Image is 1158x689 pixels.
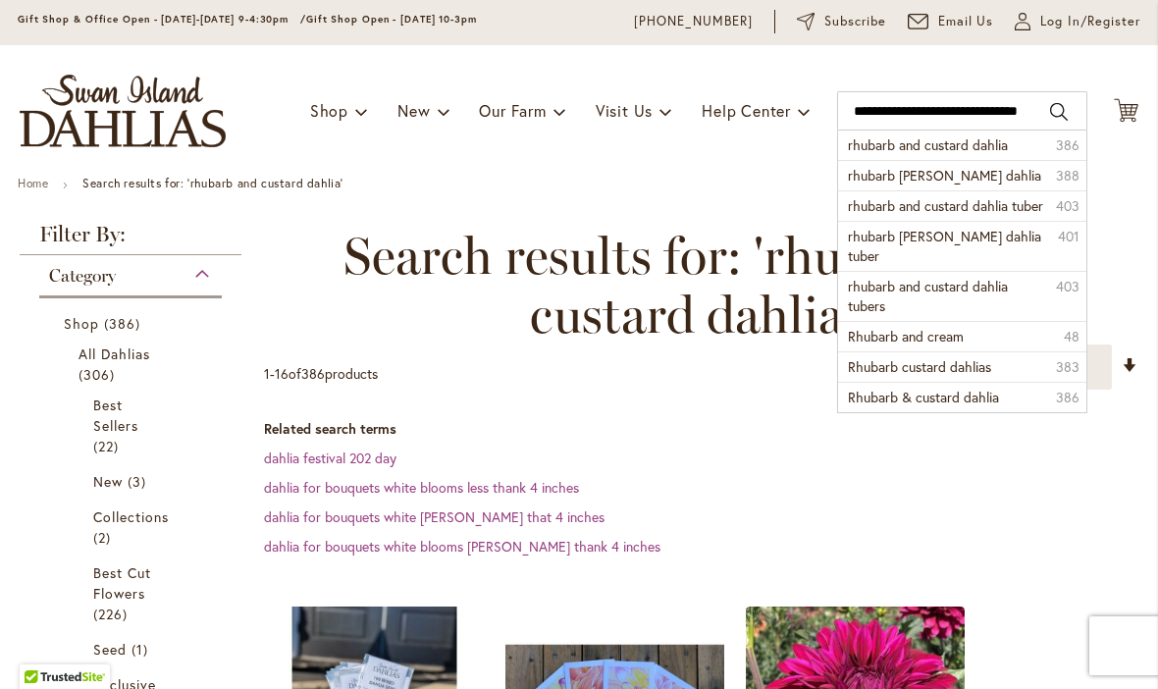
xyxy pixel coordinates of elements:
span: Category [49,265,116,287]
strong: Filter By: [20,224,241,255]
a: store logo [20,75,226,147]
span: 383 [1056,357,1079,377]
a: Email Us [908,12,994,31]
span: Best Cut Flowers [93,563,151,603]
a: [PHONE_NUMBER] [634,12,753,31]
p: - of products [264,358,378,390]
button: Search [1050,96,1068,128]
span: Seed [93,640,127,659]
a: Best Sellers [93,395,173,456]
a: Collections [93,506,173,548]
span: rhubarb and custard dahlia [848,135,1008,154]
span: Our Farm [479,100,546,121]
a: All Dahlias [79,344,187,385]
span: Help Center [702,100,791,121]
span: Gift Shop & Office Open - [DATE]-[DATE] 9-4:30pm / [18,13,306,26]
span: 3 [128,471,151,492]
span: 306 [79,364,120,385]
span: 386 [1056,135,1079,155]
strong: Search results for: 'rhubarb and custard dahlia' [82,176,343,190]
span: Rhubarb custard dahlias [848,357,991,376]
a: dahlia for bouquets white blooms less thank 4 inches [264,478,579,497]
span: 2 [93,527,116,548]
span: 403 [1056,196,1079,216]
a: Seed [93,639,173,660]
span: 388 [1056,166,1079,185]
span: 1 [264,364,270,383]
a: Log In/Register [1015,12,1140,31]
span: rhubarb [PERSON_NAME] dahlia tuber [848,227,1041,265]
span: New [93,472,123,491]
span: Shop [310,100,348,121]
span: 48 [1064,327,1079,346]
span: Subscribe [824,12,886,31]
span: Best Sellers [93,396,138,435]
span: Rhubarb and cream [848,327,964,345]
a: dahlia festival 202 day [264,449,396,467]
span: rhubarb and custard dahlia tuber [848,196,1043,215]
span: 403 [1056,277,1079,296]
span: 401 [1058,227,1079,246]
span: Shop [64,314,99,333]
a: Best Cut Flowers [93,562,173,624]
a: dahlia for bouquets white blooms [PERSON_NAME] thank 4 inches [264,537,660,556]
span: 386 [301,364,325,383]
span: Email Us [938,12,994,31]
span: Visit Us [596,100,653,121]
span: Rhubarb & custard dahlia [848,388,999,406]
span: Gift Shop Open - [DATE] 10-3pm [306,13,477,26]
a: dahlia for bouquets white [PERSON_NAME] that 4 inches [264,507,605,526]
a: New [93,471,173,492]
span: All Dahlias [79,344,151,363]
iframe: Launch Accessibility Center [15,619,70,674]
span: 22 [93,436,124,456]
span: 1 [132,639,153,660]
dt: Related search terms [264,419,1138,439]
span: Search results for: 'rhubarb and custard dahlia' [264,227,1119,344]
span: 226 [93,604,132,624]
span: rhubarb [PERSON_NAME] dahlia [848,166,1041,185]
span: 16 [275,364,289,383]
span: Collections [93,507,170,526]
span: rhubarb and custard dahlia tubers [848,277,1008,315]
a: Home [18,176,48,190]
a: Subscribe [797,12,886,31]
span: New [397,100,430,121]
span: Log In/Register [1040,12,1140,31]
a: Shop [64,313,202,334]
span: 386 [1056,388,1079,407]
span: 386 [104,313,145,334]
